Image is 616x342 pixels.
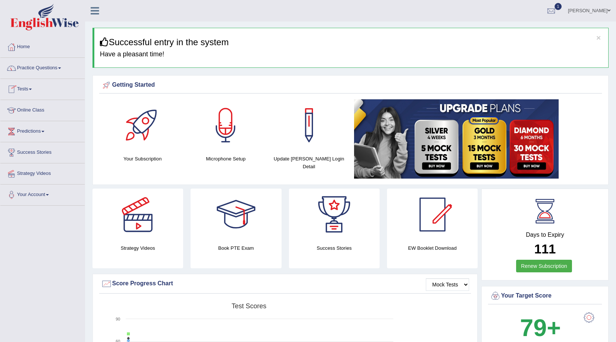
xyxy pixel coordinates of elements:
span: 1 [555,3,562,10]
h4: Book PTE Exam [191,244,281,252]
a: Tests [0,79,85,97]
a: Predictions [0,121,85,140]
tspan: Test scores [232,302,266,310]
div: Your Target Score [490,290,600,302]
a: Your Account [0,185,85,203]
b: 111 [534,242,556,256]
a: Online Class [0,100,85,119]
b: 79+ [520,314,561,341]
a: Success Stories [0,142,85,161]
h4: Have a pleasant time! [100,51,603,58]
img: small5.jpg [354,99,559,179]
a: Home [0,37,85,55]
a: Strategy Videos [0,163,85,182]
h3: Successful entry in the system [100,37,603,47]
a: Renew Subscription [516,260,572,272]
div: Getting Started [101,80,600,91]
button: × [596,34,601,41]
h4: EW Booklet Download [387,244,478,252]
h4: Microphone Setup [188,155,264,163]
h4: Update [PERSON_NAME] Login Detail [271,155,347,170]
h4: Success Stories [289,244,380,252]
a: Practice Questions [0,58,85,76]
text: 90 [116,317,120,321]
h4: Strategy Videos [92,244,183,252]
h4: Days to Expiry [490,232,600,238]
h4: Your Subscription [105,155,181,163]
div: Score Progress Chart [101,278,469,289]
